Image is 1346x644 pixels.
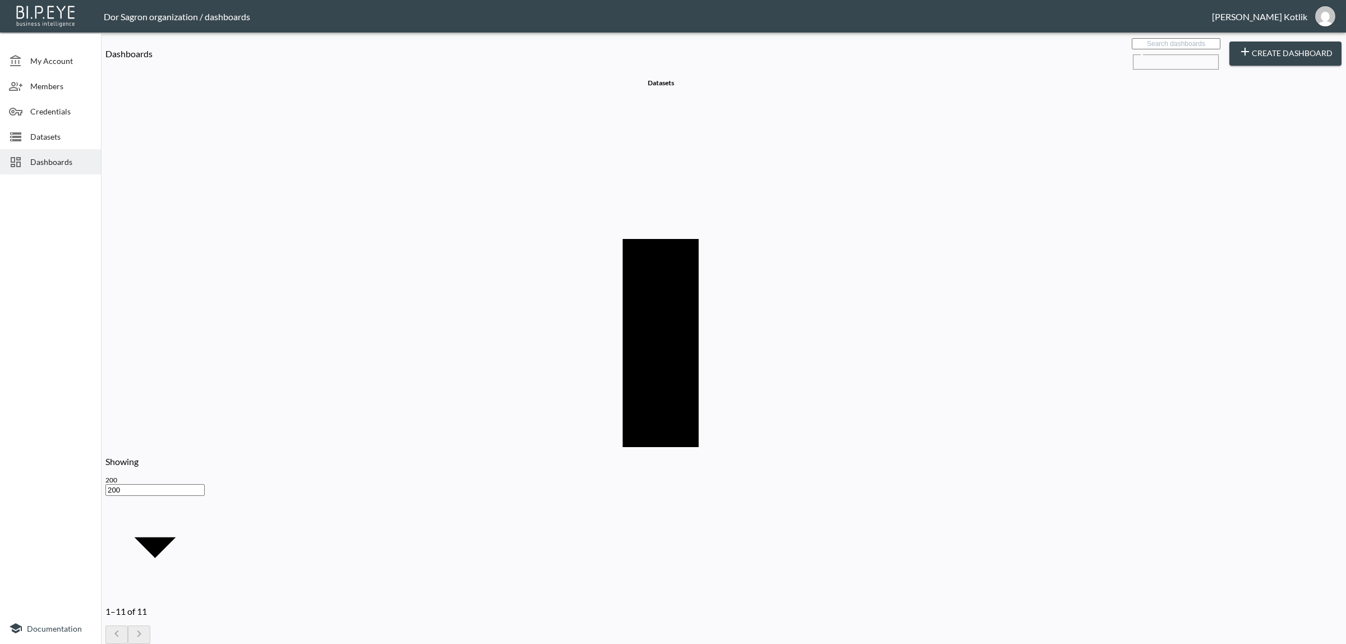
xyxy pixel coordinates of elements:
span: Dashboards [30,156,92,168]
div: [PERSON_NAME] Kotlik [1212,11,1307,22]
img: bipeye-logo [14,3,79,28]
span: Documentation [27,624,82,633]
button: dinak@ibi.co.il [1307,3,1343,30]
span: Credentials [30,105,92,117]
p: Dashboards [105,48,1123,59]
p: Showing [105,456,205,467]
div: 200 [105,476,205,484]
span: Datasets [30,131,92,142]
div: Datasets [205,79,1117,87]
input: Search dashboards [1132,38,1220,49]
button: Go to previous page [105,625,128,644]
button: Create Dashboard [1229,42,1342,66]
button: Go to next page [128,625,150,644]
span: My Account [30,55,92,67]
img: 531933d148c321bd54990e2d729438bd [1315,6,1335,26]
p: 1–11 of 11 [105,606,205,617]
div: Dor Sagron organization / dashboards [104,11,1212,22]
span: Members [30,80,92,92]
a: Documentation [9,622,92,635]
